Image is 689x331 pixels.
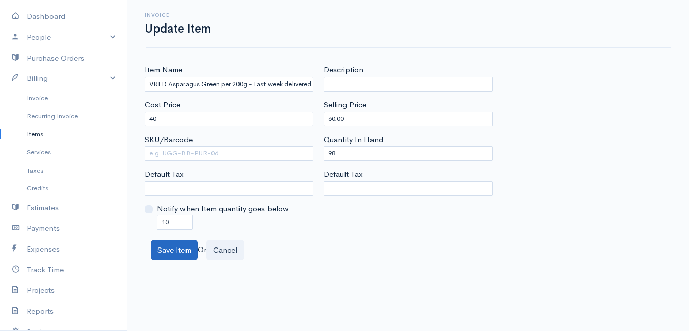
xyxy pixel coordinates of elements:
div: Or [146,240,671,261]
input: e.g. 1500 [324,112,492,126]
h6: Invoice [145,12,211,18]
input: e.g. 100 [145,112,313,126]
label: Description [324,64,363,76]
label: Item Name [145,64,182,76]
input: e.g. iPhone XS Max [145,77,313,92]
label: Default Tax [145,169,184,180]
button: Cancel [206,240,244,261]
button: Save Item [151,240,198,261]
input: e.g. 100 [324,146,492,161]
h1: Update Item [145,22,211,35]
label: Cost Price [145,99,180,111]
label: Quantity In Hand [324,134,383,146]
input: e.g. UGG-BB-PUR-06 [145,146,313,161]
label: Selling Price [324,99,366,111]
label: Notify when Item quantity goes below [157,203,289,215]
label: SKU/Barcode [145,134,193,146]
label: Default Tax [324,169,363,180]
